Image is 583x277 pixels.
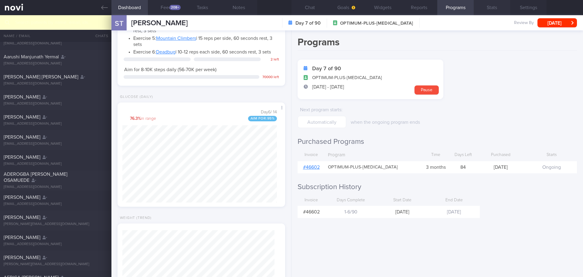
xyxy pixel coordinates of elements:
[295,20,321,26] strong: Day 7 of 90
[312,84,344,90] span: [DATE] - [DATE]
[325,149,421,161] div: Program
[4,235,40,240] span: [PERSON_NAME]
[298,206,325,218] div: # 46602
[130,116,141,121] strong: 76.3 %
[421,149,451,161] div: Time
[4,185,108,189] div: [EMAIL_ADDRESS][DOMAIN_NAME]
[131,19,188,27] span: [PERSON_NAME]
[526,161,577,173] div: Ongoing
[340,20,413,26] span: OPTIMUM-PLUS-[MEDICAL_DATA]
[118,95,153,99] div: Glucose (Daily)
[325,206,377,218] div: 1-6 / 90
[4,122,108,126] div: [EMAIL_ADDRESS][DOMAIN_NAME]
[451,161,475,173] div: 84
[4,172,67,183] span: ADEROGBA [PERSON_NAME] OSAMUEDE
[156,36,196,41] a: Mountain Climbers
[4,162,108,166] div: [EMAIL_ADDRESS][DOMAIN_NAME]
[303,165,320,170] a: #46602
[526,149,577,161] div: Starts
[328,164,398,170] span: OPTIMUM-PLUS-[MEDICAL_DATA]
[4,135,40,140] span: [PERSON_NAME]
[262,75,279,80] div: 70000 left
[4,215,40,220] span: [PERSON_NAME]
[87,30,111,42] button: Chats
[133,47,278,55] li: Exercise 6: | 10-12 reps each side, 60 seconds rest, 3 sets
[447,209,461,214] span: [DATE]
[169,5,181,10] div: 208+
[298,36,577,50] h1: Programs
[156,50,176,54] a: Deadbug
[312,75,382,81] span: OPTIMUM-PLUS-[MEDICAL_DATA]
[325,195,377,206] div: Days Complete
[130,116,156,122] span: in range
[264,57,279,62] div: 2 left
[377,195,428,206] div: Start Date
[4,262,108,267] div: [PERSON_NAME][EMAIL_ADDRESS][DOMAIN_NAME]
[133,34,278,47] li: Exercise 5: | 15 reps per side, 60 seconds rest, 3 sets
[4,102,108,106] div: [EMAIL_ADDRESS][DOMAIN_NAME]
[514,20,534,26] span: Review By
[428,195,480,206] div: End Date
[4,81,108,86] div: [EMAIL_ADDRESS][DOMAIN_NAME]
[124,67,216,72] span: Aim for 8-10K steps daily (56-70K per week)
[4,255,40,260] span: [PERSON_NAME]
[4,142,108,146] div: [EMAIL_ADDRESS][DOMAIN_NAME]
[118,216,152,220] div: Weight (Trend)
[4,74,78,79] span: [PERSON_NAME] [PERSON_NAME]
[4,115,40,119] span: [PERSON_NAME]
[4,61,108,66] div: [EMAIL_ADDRESS][DOMAIN_NAME]
[4,202,108,206] div: [EMAIL_ADDRESS][DOMAIN_NAME]
[4,41,108,46] div: [EMAIL_ADDRESS][DOMAIN_NAME]
[4,95,40,99] span: [PERSON_NAME]
[4,54,59,59] span: Aarushi Manjunath Yermal
[298,195,325,206] div: Invoice
[421,161,451,173] div: 3 months
[475,149,526,161] div: Purchased
[261,109,281,115] div: Day 6 / 14
[107,12,130,35] div: ST
[300,107,344,113] label: Next program starts :
[414,85,439,95] button: Pause
[475,161,526,173] div: [DATE]
[298,182,577,192] h2: Subscription History
[537,18,577,27] button: [DATE]
[4,195,40,200] span: [PERSON_NAME]
[312,66,341,72] strong: Day 7 of 90
[4,222,108,227] div: [PERSON_NAME][EMAIL_ADDRESS][DOMAIN_NAME]
[451,149,475,161] div: Days Left
[298,137,577,146] h2: Purchased Programs
[298,149,325,161] div: Invoice
[351,119,449,125] p: when the ongoing program ends
[395,209,409,214] span: [DATE]
[4,155,40,160] span: [PERSON_NAME]
[4,242,108,247] div: [EMAIL_ADDRESS][DOMAIN_NAME]
[298,116,346,128] input: Automatically
[248,116,277,121] span: Aim for: 95 %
